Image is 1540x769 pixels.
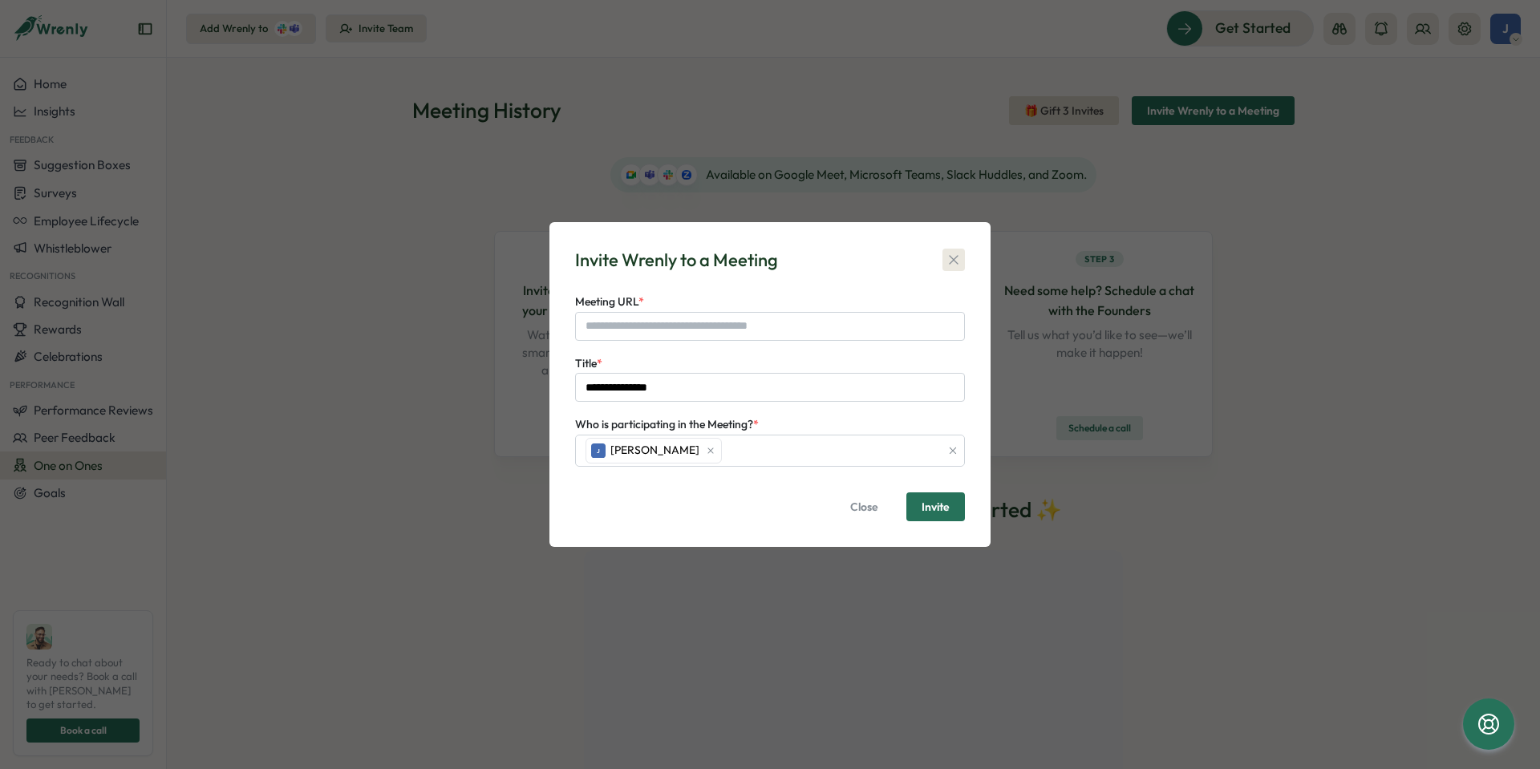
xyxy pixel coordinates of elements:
[850,493,878,520] span: Close
[610,442,699,459] span: [PERSON_NAME]
[575,355,602,373] label: Title
[575,417,753,431] span: Who is participating in the Meeting?
[922,501,950,512] span: Invite
[906,492,965,521] button: Invite
[597,447,600,455] span: J
[575,293,644,311] label: Meeting URL
[575,248,778,273] div: Invite Wrenly to a Meeting
[835,492,894,521] button: Close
